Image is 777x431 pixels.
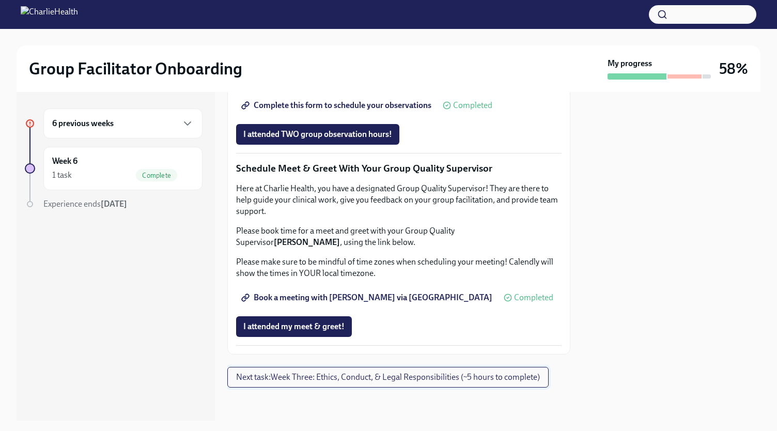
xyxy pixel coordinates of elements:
span: Complete [136,172,177,179]
div: 1 task [52,170,72,181]
button: I attended my meet & greet! [236,316,352,337]
span: Book a meeting with [PERSON_NAME] via [GEOGRAPHIC_DATA] [243,293,492,303]
p: Please make sure to be mindful of time zones when scheduling your meeting! Calendly will show the... [236,256,562,279]
p: Here at Charlie Health, you have a designated Group Quality Supervisor! They are there to help gu... [236,183,562,217]
h2: Group Facilitator Onboarding [29,58,242,79]
a: Book a meeting with [PERSON_NAME] via [GEOGRAPHIC_DATA] [236,287,500,308]
button: Next task:Week Three: Ethics, Conduct, & Legal Responsibilities (~5 hours to complete) [227,367,549,388]
button: I attended TWO group observation hours! [236,124,399,145]
div: 6 previous weeks [43,109,203,138]
span: Experience ends [43,199,127,209]
span: I attended TWO group observation hours! [243,129,392,140]
span: Completed [453,101,492,110]
p: Please book time for a meet and greet with your Group Quality Supervisor , using the link below. [236,225,562,248]
img: CharlieHealth [21,6,78,23]
p: Schedule Meet & Greet With Your Group Quality Supervisor [236,162,562,175]
strong: My progress [608,58,652,69]
span: Next task : Week Three: Ethics, Conduct, & Legal Responsibilities (~5 hours to complete) [236,372,540,382]
h3: 58% [719,59,748,78]
span: I attended my meet & greet! [243,321,345,332]
span: Completed [514,294,553,302]
h6: 6 previous weeks [52,118,114,129]
span: Complete this form to schedule your observations [243,100,431,111]
a: Week 61 taskComplete [25,147,203,190]
strong: [DATE] [101,199,127,209]
a: Complete this form to schedule your observations [236,95,439,116]
strong: [PERSON_NAME] [274,237,340,247]
h6: Week 6 [52,156,77,167]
